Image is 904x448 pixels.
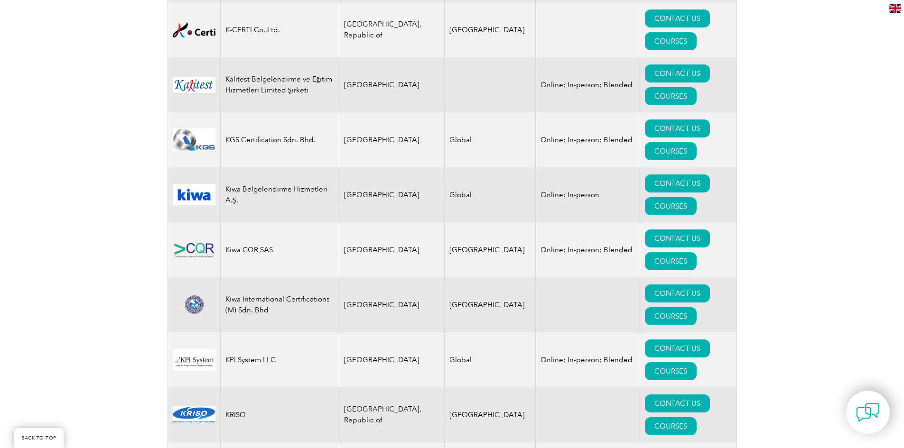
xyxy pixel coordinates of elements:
img: 48d38b1b-b94b-ea11-a812-000d3a7940d5-logo.png [173,22,215,37]
td: KRISO [220,387,339,442]
a: CONTACT US [645,9,710,27]
img: 474b7db5-30d3-ec11-a7b6-002248d3b1f1-logo.png [173,293,215,316]
a: COURSES [645,32,697,50]
img: 2fd11573-807e-ea11-a811-000d3ae11abd-logo.jpg [173,184,215,205]
a: CONTACT US [645,284,710,302]
td: [GEOGRAPHIC_DATA] [445,277,536,332]
td: [GEOGRAPHIC_DATA] [339,112,445,167]
img: 6333cecf-d94e-ef11-a316-000d3ad139cf-logo.jpg [173,349,215,371]
td: [GEOGRAPHIC_DATA] [339,277,445,332]
td: [GEOGRAPHIC_DATA] [339,167,445,222]
td: Kiwa Belgelendirme Hizmetleri A.Ş. [220,167,339,222]
img: dcee4382-0f65-eb11-a812-00224814860b-logo.png [173,241,215,258]
a: COURSES [645,252,697,270]
td: [GEOGRAPHIC_DATA], Republic of [339,387,445,442]
td: Online; In-person; Blended [536,112,640,167]
a: CONTACT US [645,64,710,82]
a: CONTACT US [645,394,710,412]
td: Global [445,167,536,222]
a: CONTACT US [645,229,710,247]
td: [GEOGRAPHIC_DATA] [339,57,445,112]
a: COURSES [645,197,697,215]
a: COURSES [645,142,697,160]
a: CONTACT US [645,339,710,357]
td: [GEOGRAPHIC_DATA] [339,222,445,277]
td: [GEOGRAPHIC_DATA], Republic of [339,2,445,57]
td: K-CERTI Co.,Ltd. [220,2,339,57]
a: CONTACT US [645,174,710,192]
img: en [889,4,901,13]
td: [GEOGRAPHIC_DATA] [445,222,536,277]
td: [GEOGRAPHIC_DATA] [445,387,536,442]
a: BACK TO TOP [14,428,64,448]
a: COURSES [645,362,697,380]
td: Online; In-person; Blended [536,222,640,277]
td: Online; In-person; Blended [536,57,640,112]
a: CONTACT US [645,119,710,137]
td: Global [445,112,536,167]
img: 7f98aa8e-08a0-ee11-be37-00224898ad00-logo.jpg [173,128,215,151]
img: ad0bd99a-310e-ef11-9f89-6045bde6fda5-logo.jpg [173,77,215,92]
td: KGS Certification Sdn. Bhd. [220,112,339,167]
a: COURSES [645,417,697,435]
td: Kiwa CQR SAS [220,222,339,277]
td: KPI System LLC [220,332,339,387]
td: Kalitest Belgelendirme ve Eğitim Hizmetleri Limited Şirketi [220,57,339,112]
a: COURSES [645,307,697,325]
td: Kiwa International Certifications (M) Sdn. Bhd [220,277,339,332]
td: Online; In-person [536,167,640,222]
td: Global [445,332,536,387]
td: Online; In-person; Blended [536,332,640,387]
td: [GEOGRAPHIC_DATA] [339,332,445,387]
img: contact-chat.png [856,401,880,424]
img: 9644484e-636f-eb11-a812-002248153038-logo.gif [173,403,215,426]
a: COURSES [645,87,697,105]
td: [GEOGRAPHIC_DATA] [445,2,536,57]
